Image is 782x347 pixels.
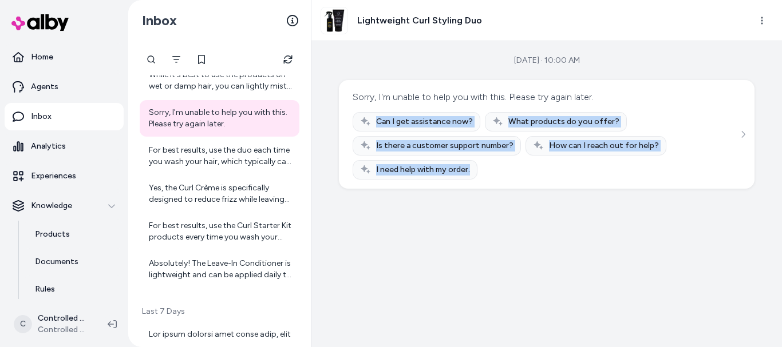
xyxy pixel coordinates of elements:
a: Inbox [5,103,124,130]
h2: Inbox [142,12,177,29]
p: Knowledge [31,200,72,212]
button: See more [736,127,750,141]
p: Controlled Chaos Shopify [38,313,89,324]
p: Home [31,51,53,63]
a: Home [5,43,124,71]
a: While it's best to use the products on wet or damp hair, you can lightly mist the Leave-In Condit... [140,62,299,99]
a: Products [23,221,124,248]
button: Refresh [277,48,299,71]
a: For best results, use the Curl Starter Kit products every time you wash your hair. This typically... [140,213,299,250]
a: Analytics [5,133,124,160]
a: For best results, use the duo each time you wash your hair, which typically can be every 2-4 days... [140,138,299,174]
h3: Lightweight Curl Styling Duo [357,14,482,27]
div: Yes, the Curl Crème is specifically designed to reduce frizz while leaving curls soft and shiny, ... [149,182,293,205]
p: Last 7 Days [140,306,299,317]
button: Filter [165,48,188,71]
img: Main-1.jpg [321,7,347,34]
span: Controlled Chaos [38,324,89,336]
span: What products do you offer? [508,116,619,127]
div: Absolutely! The Leave-In Conditioner is lightweight and can be applied daily to hydrate, detangle... [149,258,293,281]
div: For best results, use the Curl Starter Kit products every time you wash your hair. This typically... [149,220,293,243]
a: Agents [5,73,124,101]
p: Documents [35,256,78,268]
div: [DATE] · 10:00 AM [514,55,580,66]
a: Sorry, I'm unable to help you with this. Please try again later. [140,100,299,137]
p: Products [35,229,70,240]
p: Experiences [31,170,76,182]
button: Knowledge [5,192,124,220]
button: CControlled Chaos ShopifyControlled Chaos [7,306,98,342]
p: Analytics [31,141,66,152]
span: Is there a customer support number? [376,140,514,151]
span: Can I get assistance now? [376,116,473,127]
span: I need help with my order. [376,164,470,176]
div: For best results, use the duo each time you wash your hair, which typically can be every 2-4 days... [149,145,293,167]
a: Experiences [5,162,124,190]
div: Sorry, I'm unable to help you with this. Please try again later. [353,89,594,105]
img: alby Logo [11,14,69,31]
p: Rules [35,284,55,295]
a: Documents [23,248,124,276]
a: Yes, the Curl Crème is specifically designed to reduce frizz while leaving curls soft and shiny, ... [140,176,299,212]
p: Inbox [31,111,52,122]
div: While it's best to use the products on wet or damp hair, you can lightly mist the Leave-In Condit... [149,69,293,92]
a: Rules [23,276,124,303]
p: Agents [31,81,58,93]
a: Absolutely! The Leave-In Conditioner is lightweight and can be applied daily to hydrate, detangle... [140,251,299,288]
div: Sorry, I'm unable to help you with this. Please try again later. [149,107,293,130]
span: C [14,315,32,333]
span: How can I reach out for help? [549,140,659,151]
